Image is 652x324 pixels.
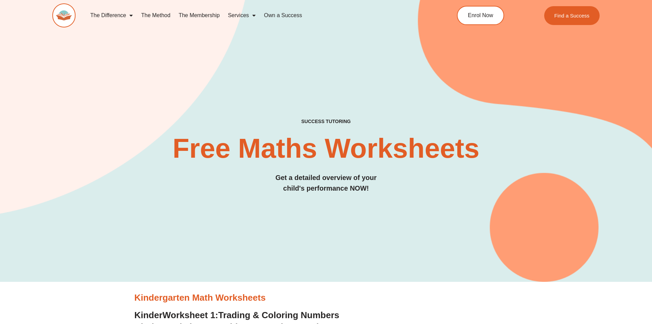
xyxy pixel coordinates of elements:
h3: Kindergarten Math Worksheets [135,292,518,304]
span: Enrol Now [468,13,493,18]
span: Worksheet 1: [163,310,218,320]
a: Services [224,8,260,23]
a: KinderWorksheet 1:Trading & Coloring Numbers [135,310,340,320]
span: Find a Success [554,13,590,18]
a: The Membership [175,8,224,23]
nav: Menu [86,8,426,23]
h3: Get a detailed overview of your child's performance NOW! [52,172,600,194]
h4: SUCCESS TUTORING​ [52,119,600,124]
h2: Free Maths Worksheets​ [52,135,600,162]
a: The Difference [86,8,137,23]
a: The Method [137,8,174,23]
a: Find a Success [544,6,600,25]
span: Trading & Coloring Numbers [218,310,340,320]
a: Enrol Now [457,6,504,25]
a: Own a Success [260,8,306,23]
span: Kinder [135,310,163,320]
